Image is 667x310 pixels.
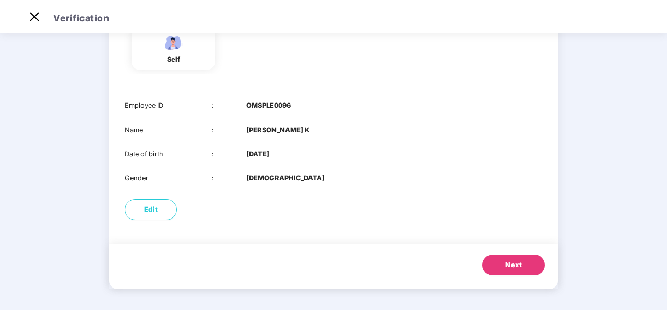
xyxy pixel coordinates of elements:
[212,173,247,183] div: :
[125,173,212,183] div: Gender
[125,149,212,159] div: Date of birth
[482,255,545,275] button: Next
[125,125,212,135] div: Name
[160,33,186,52] img: svg+xml;base64,PHN2ZyBpZD0iRW1wbG95ZWVfbWFsZSIgeG1sbnM9Imh0dHA6Ly93d3cudzMub3JnLzIwMDAvc3ZnIiB3aW...
[212,100,247,111] div: :
[144,204,158,215] span: Edit
[125,100,212,111] div: Employee ID
[505,260,522,270] span: Next
[160,54,186,65] div: self
[212,125,247,135] div: :
[246,100,291,111] b: OMSPLE0096
[246,173,325,183] b: [DEMOGRAPHIC_DATA]
[212,149,247,159] div: :
[246,149,269,159] b: [DATE]
[125,199,177,220] button: Edit
[246,125,309,135] b: [PERSON_NAME] K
